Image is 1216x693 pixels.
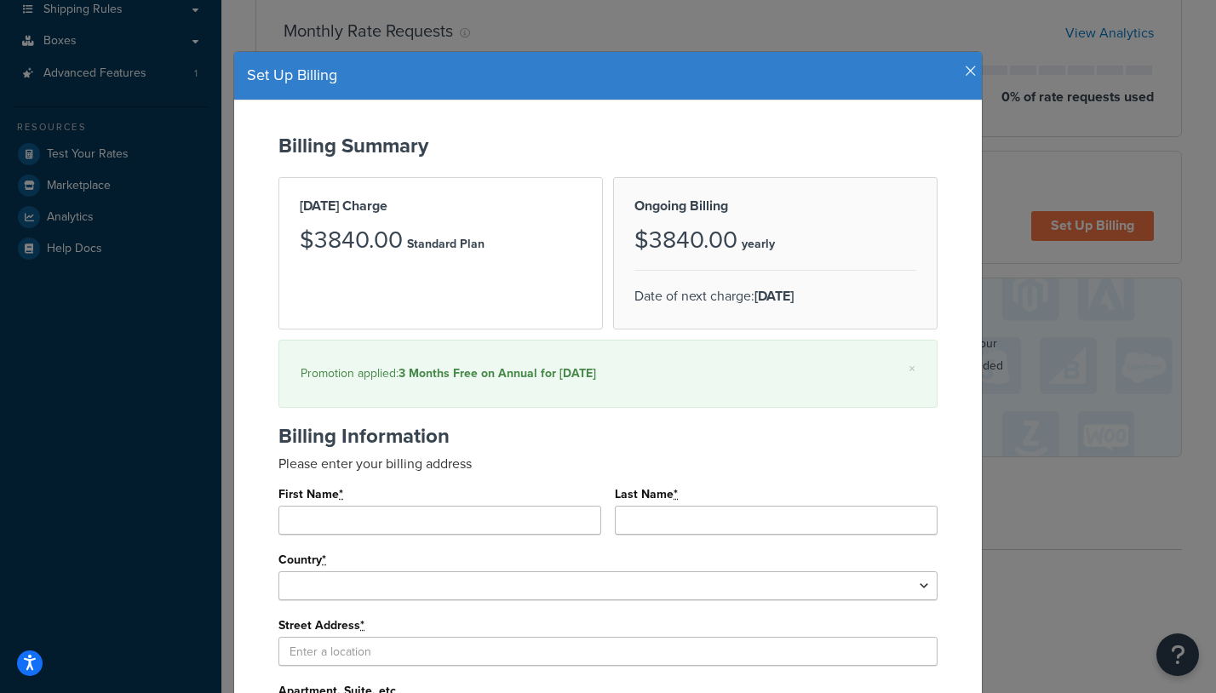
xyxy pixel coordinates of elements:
p: yearly [742,232,775,256]
label: Country [278,553,327,567]
a: × [909,362,915,375]
p: Date of next charge: [634,284,916,308]
input: Enter a location [278,637,938,666]
abbr: required [360,616,364,634]
p: Standard Plan [407,232,485,256]
abbr: required [674,485,678,503]
h2: Ongoing Billing [634,198,916,214]
label: First Name [278,488,344,501]
strong: [DATE] [754,286,794,306]
h2: Billing Summary [278,135,938,157]
label: Last Name [615,488,679,501]
h2: [DATE] Charge [300,198,582,214]
div: Promotion applied: [301,362,915,386]
p: Please enter your billing address [278,454,938,473]
h3: $3840.00 [634,227,737,254]
label: Street Address [278,619,365,633]
h4: Set Up Billing [247,65,969,87]
strong: 3 Months Free on Annual for [DATE] [399,364,596,382]
abbr: required [339,485,343,503]
h2: Billing Information [278,425,938,447]
h3: $3840.00 [300,227,403,254]
abbr: required [322,551,326,569]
